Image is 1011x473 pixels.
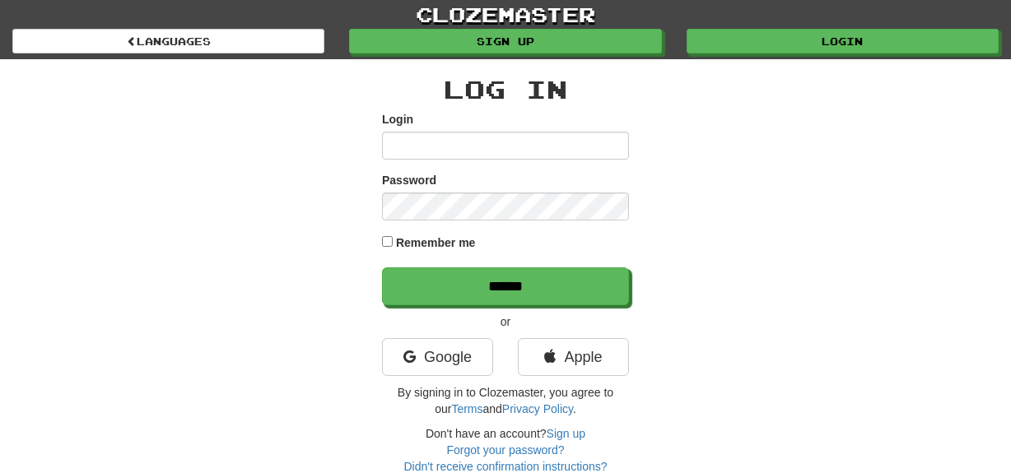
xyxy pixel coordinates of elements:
label: Remember me [396,234,476,251]
p: By signing in to Clozemaster, you agree to our and . [382,384,629,417]
a: Privacy Policy [502,402,573,415]
label: Password [382,172,436,188]
a: Terms [451,402,482,415]
a: Languages [12,29,324,53]
a: Forgot your password? [446,443,564,457]
a: Login [687,29,999,53]
a: Apple [518,338,629,376]
label: Login [382,111,413,128]
p: or [382,313,629,330]
a: Sign up [349,29,661,53]
a: Sign up [547,427,585,440]
a: Didn't receive confirmation instructions? [403,460,607,473]
h2: Log In [382,76,629,103]
a: Google [382,338,493,376]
